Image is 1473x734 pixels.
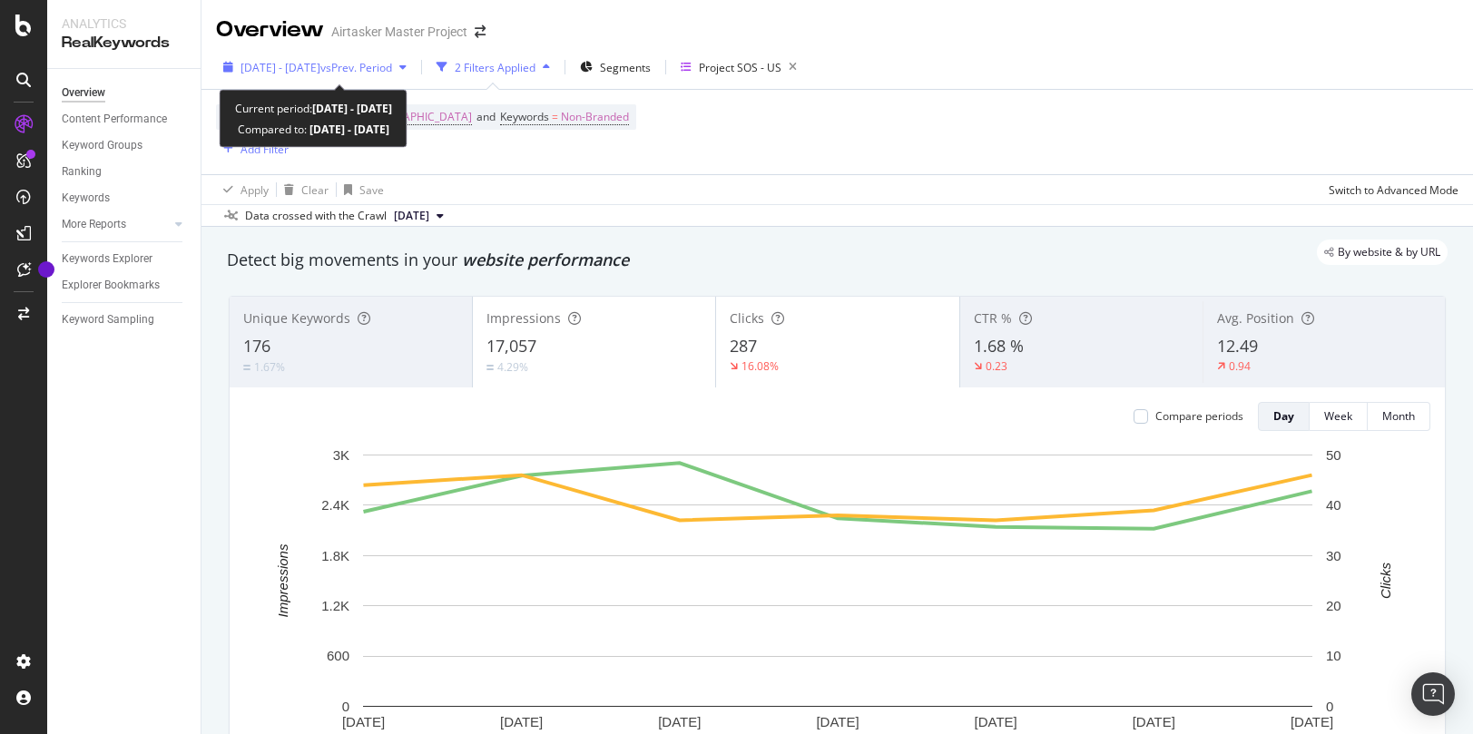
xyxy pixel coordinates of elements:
div: More Reports [62,215,126,234]
text: 2.4K [321,497,349,513]
div: Month [1382,408,1415,424]
text: 600 [327,648,349,663]
span: Avg. Position [1217,309,1294,327]
span: and [476,109,496,124]
div: Keywords Explorer [62,250,152,269]
span: 176 [243,335,270,357]
span: CTR % [974,309,1012,327]
button: Clear [277,175,329,204]
text: 1.8K [321,548,349,563]
div: Airtasker Master Project [331,23,467,41]
div: Content Performance [62,110,167,129]
div: 0.23 [986,358,1007,374]
span: 12.49 [1217,335,1258,357]
span: 1.68 % [974,335,1024,357]
span: 2025 Aug. 6th [394,208,429,224]
a: Overview [62,83,188,103]
text: [DATE] [342,714,385,729]
div: Save [359,182,384,198]
button: Week [1310,402,1368,431]
text: [DATE] [975,714,1017,729]
text: 40 [1326,497,1341,513]
button: [DATE] - [DATE]vsPrev. Period [216,53,414,82]
a: More Reports [62,215,170,234]
span: Keywords [500,109,549,124]
b: [DATE] - [DATE] [307,122,389,137]
div: arrow-right-arrow-left [475,25,486,38]
span: [GEOGRAPHIC_DATA] [362,104,472,130]
text: [DATE] [816,714,859,729]
button: 2 Filters Applied [429,53,557,82]
button: Save [337,175,384,204]
text: 3K [333,447,349,463]
button: Project SOS - US [673,53,804,82]
div: Overview [216,15,324,45]
a: Keywords Explorer [62,250,188,269]
button: Day [1258,402,1310,431]
div: Explorer Bookmarks [62,276,160,295]
a: Keywords [62,189,188,208]
div: Day [1273,408,1294,424]
button: Month [1368,402,1430,431]
div: Keyword Groups [62,136,142,155]
div: legacy label [1317,240,1448,265]
span: 17,057 [486,335,536,357]
text: [DATE] [500,714,543,729]
span: Clicks [730,309,764,327]
text: Clicks [1378,562,1393,598]
text: 50 [1326,447,1341,463]
div: RealKeywords [62,33,186,54]
a: Content Performance [62,110,188,129]
a: Ranking [62,162,188,181]
button: Segments [573,53,658,82]
button: Add Filter [216,138,289,160]
img: Equal [243,365,250,370]
div: Add Filter [241,142,289,157]
text: 0 [1326,699,1333,714]
span: vs Prev. Period [320,60,392,75]
div: 4.29% [497,359,528,375]
text: Impressions [275,543,290,617]
text: [DATE] [1291,714,1333,729]
text: 20 [1326,598,1341,613]
text: 10 [1326,648,1341,663]
text: [DATE] [658,714,701,729]
div: Overview [62,83,105,103]
button: Switch to Advanced Mode [1321,175,1458,204]
span: = [552,109,558,124]
text: 30 [1326,548,1341,563]
text: 1.2K [321,598,349,613]
div: 16.08% [741,358,779,374]
div: Tooltip anchor [38,261,54,278]
div: Analytics [62,15,186,33]
span: Non-Branded [561,104,629,130]
div: Keywords [62,189,110,208]
div: Project SOS - US [699,60,781,75]
div: 1.67% [254,359,285,375]
div: Compare periods [1155,408,1243,424]
div: Keyword Sampling [62,310,154,329]
img: Equal [486,365,494,370]
div: Clear [301,182,329,198]
a: Keyword Groups [62,136,188,155]
div: Data crossed with the Crawl [245,208,387,224]
div: 2 Filters Applied [455,60,535,75]
span: Segments [600,60,651,75]
span: Unique Keywords [243,309,350,327]
button: Apply [216,175,269,204]
text: [DATE] [1133,714,1175,729]
div: Compared to: [238,119,389,140]
div: Ranking [62,162,102,181]
b: [DATE] - [DATE] [312,101,392,116]
span: By website & by URL [1338,247,1440,258]
span: Impressions [486,309,561,327]
a: Explorer Bookmarks [62,276,188,295]
span: [DATE] - [DATE] [241,60,320,75]
text: 0 [342,699,349,714]
div: Open Intercom Messenger [1411,672,1455,716]
div: Switch to Advanced Mode [1329,182,1458,198]
a: Keyword Sampling [62,310,188,329]
div: Week [1324,408,1352,424]
div: Current period: [235,98,392,119]
div: 0.94 [1229,358,1251,374]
